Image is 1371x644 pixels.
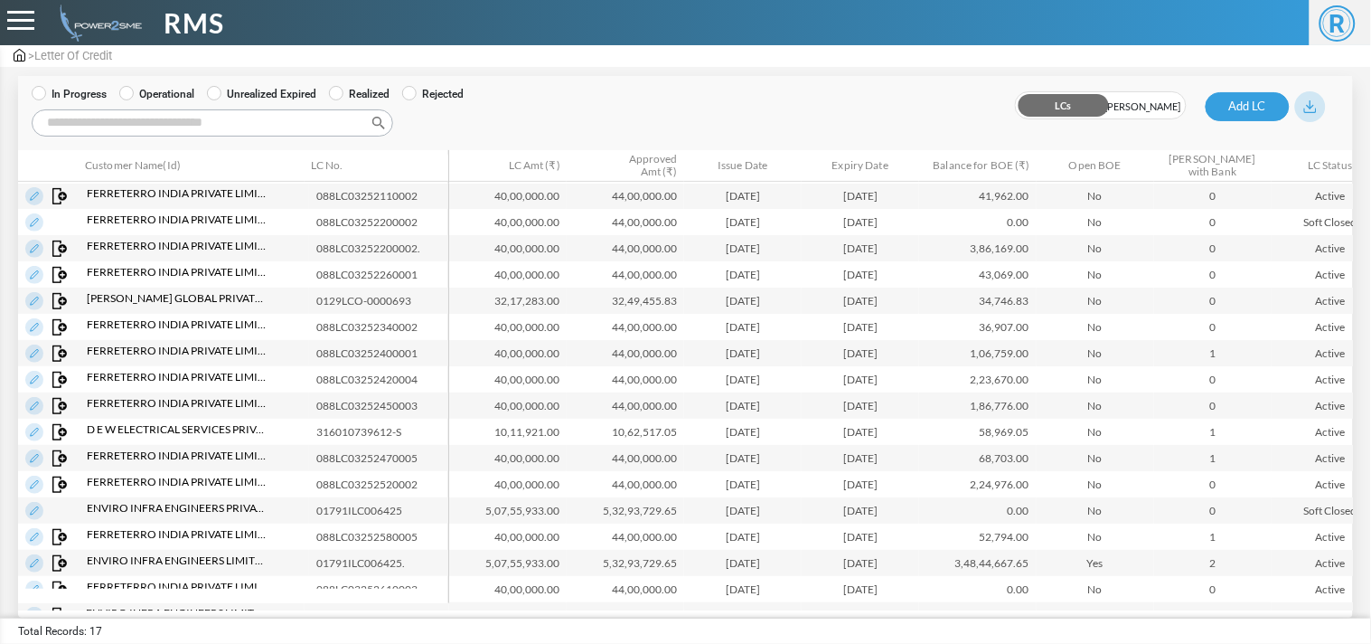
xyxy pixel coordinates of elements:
td: 1 [1154,419,1272,445]
td: No [1037,288,1154,314]
td: 088LC03252340002 [309,314,456,340]
td: 44,00,000.00 [567,261,684,288]
img: Map Invoice [52,241,69,257]
td: [DATE] [802,340,919,366]
td: 44,00,000.00 [567,445,684,471]
td: [DATE] [684,314,802,340]
img: Edit LC [25,581,43,599]
span: Ferreterro India Private Limited (ACC0005516) [87,448,268,464]
td: 40,00,000.00 [449,261,567,288]
td: 316010739612-S [309,419,456,445]
span: R [1319,5,1356,42]
td: [DATE] [684,288,802,314]
label: Search: [32,109,393,137]
td: [DATE] [802,445,919,471]
label: Operational [119,86,194,102]
img: Map Invoice [52,293,69,309]
th: LC No.: activate to sort column ascending [305,150,449,182]
td: 0 [1154,471,1272,497]
img: download_blue.svg [1304,100,1317,113]
td: 1,86,776.00 [919,393,1037,419]
td: No [1037,340,1154,366]
img: Map Invoice [52,319,69,336]
span: Enviro Infra Engineers Limited (ACC3970039) [87,553,268,569]
span: ENVIRO INFRA ENGINEERS PRIVATE LIMITED (ACC0446164) [87,500,268,516]
img: Map Invoice [52,424,69,440]
td: 1 [1154,340,1272,366]
td: [DATE] [684,209,802,235]
td: 44,00,000.00 [567,340,684,366]
td: [DATE] [684,235,802,261]
td: 40,00,000.00 [449,393,567,419]
td: 088LC03252470005 [309,445,456,471]
td: [DATE] [684,445,802,471]
span: Letter Of Credit [34,49,112,62]
td: [DATE] [802,524,919,550]
td: 0 [1154,261,1272,288]
span: LCs [1016,92,1101,120]
td: 40,00,000.00 [449,314,567,340]
td: Yes [1037,550,1154,576]
td: [DATE] [684,602,802,629]
td: [DATE] [684,419,802,445]
td: [DATE] [802,393,919,419]
td: 44,00,000.00 [567,209,684,235]
td: 0 [1154,183,1272,209]
span: RMS [164,3,225,43]
td: 5,32,93,729.65 [567,497,684,524]
td: 1 [1154,445,1272,471]
td: 0 [1154,209,1272,235]
td: 41,962.00 [919,183,1037,209]
td: 088LC03252200002. [309,235,456,261]
td: 40,00,000.00 [449,524,567,550]
td: 0.00 [919,209,1037,235]
img: Edit LC [25,502,43,520]
td: [DATE] [802,183,919,209]
td: [DATE] [684,550,802,576]
td: 1 [1154,524,1272,550]
img: Edit LC [25,423,43,441]
td: 40,00,000.00 [449,576,567,602]
img: Edit LC [25,266,43,284]
th: BOEs with Bank: activate to sort column ascending [1154,150,1272,182]
label: In Progress [32,86,107,102]
td: 0129LCO-0000693 [309,288,456,314]
img: Edit LC [25,476,43,494]
img: Edit LC [25,318,43,336]
td: [DATE] [684,366,802,393]
img: Map Invoice [52,398,69,414]
label: Realized [329,86,390,102]
span: Ferreterro India Private Limited (ACC0005516) [87,343,268,359]
td: 088LC03252450003 [309,393,456,419]
span: Ferreterro India Private Limited (ACC0005516) [87,526,268,543]
td: 43,069.00 [919,261,1037,288]
td: 088LC03252400001 [309,340,456,366]
td: [DATE] [802,288,919,314]
img: Map Invoice [52,529,69,545]
img: Edit LC [25,371,43,389]
th: Approved Amt (₹) : activate to sort column ascending [567,150,684,182]
span: Ferreterro India Private Limited (ACC0005516) [87,212,268,228]
td: 0 [1154,576,1272,602]
td: No [1037,209,1154,235]
td: 0.00 [919,576,1037,602]
td: No [1037,445,1154,471]
img: Edit LC [25,450,43,468]
td: 40,00,000.00 [449,235,567,261]
span: Enviro Infra Engineers Limited (ACC3970039) [86,605,267,621]
img: Edit LC [25,607,43,625]
td: 1,82,56,879.00 [449,602,567,629]
td: 40,00,000.00 [449,471,567,497]
img: admin [14,49,25,62]
td: 40,00,000.00 [449,445,567,471]
th: &nbsp;: activate to sort column descending [18,150,79,182]
span: Ferreterro India Private Limited (ACC0005516) [87,264,268,280]
td: 36,907.00 [919,314,1037,340]
th: Open BOE: activate to sort column ascending [1037,150,1154,182]
td: No [1037,471,1154,497]
td: 088LC03252200002 [309,209,456,235]
td: 0 [1154,288,1272,314]
th: Balance for BOE (₹): activate to sort column ascending [919,150,1037,182]
th: Expiry Date: activate to sort column ascending [802,150,919,182]
td: 58,969.05 [919,419,1037,445]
